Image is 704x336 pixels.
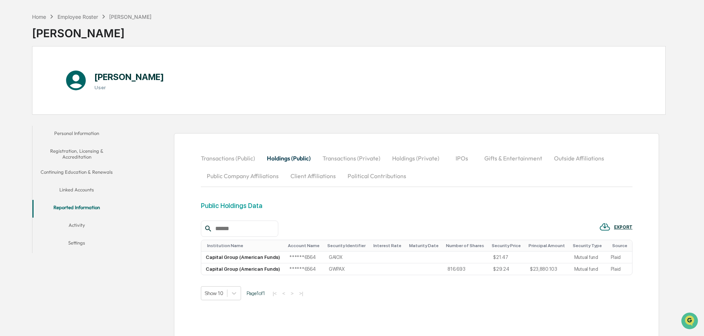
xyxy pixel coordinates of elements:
div: Toggle SortBy [327,243,367,248]
div: Toggle SortBy [612,243,629,248]
td: Mutual fund [570,252,607,263]
p: How can we help? [7,15,134,27]
span: Attestations [61,93,91,100]
button: Reported Information [32,200,121,218]
button: Client Affiliations [285,167,342,185]
button: IPOs [445,149,478,167]
a: 🔎Data Lookup [4,104,49,117]
img: EXPORT [599,221,610,232]
img: 1746055101610-c473b297-6a78-478c-a979-82029cc54cd1 [7,56,21,70]
td: Capital Group (American Funds) [201,252,285,263]
div: [PERSON_NAME] [109,14,151,20]
span: Page 1 of 1 [247,290,265,296]
div: Toggle SortBy [492,243,523,248]
button: Registration, Licensing & Accreditation [32,143,121,164]
button: < [280,290,287,297]
td: $23,880.103 [526,263,570,275]
div: 🖐️ [7,94,13,100]
button: |< [271,290,279,297]
div: secondary tabs example [201,149,632,185]
button: Transactions (Private) [317,149,386,167]
button: Holdings (Private) [386,149,445,167]
button: Transactions (Public) [201,149,261,167]
div: EXPORT [614,225,632,230]
h3: User [94,84,164,90]
iframe: Open customer support [680,312,700,332]
div: Toggle SortBy [207,243,282,248]
button: Public Company Affiliations [201,167,285,185]
a: Powered byPylon [52,125,89,131]
td: GAIOX [324,252,370,263]
div: Toggle SortBy [288,243,321,248]
td: GWPAX [324,263,370,275]
button: Activity [32,218,121,235]
div: Start new chat [25,56,121,64]
div: [PERSON_NAME] [32,21,151,40]
div: Toggle SortBy [409,243,440,248]
td: $21.47 [489,252,526,263]
div: Toggle SortBy [446,243,486,248]
button: Settings [32,235,121,253]
button: Gifts & Entertainment [478,149,548,167]
button: >| [297,290,305,297]
button: > [289,290,296,297]
div: secondary tabs example [32,126,121,253]
td: Plaid [606,252,632,263]
div: 🗄️ [53,94,59,100]
a: 🖐️Preclearance [4,90,50,103]
div: Employee Roster [57,14,98,20]
div: 🔎 [7,108,13,114]
div: Home [32,14,46,20]
button: Start new chat [125,59,134,67]
button: Personal Information [32,126,121,143]
td: $29.24 [489,263,526,275]
a: 🗄️Attestations [50,90,94,103]
td: 816.693 [443,263,489,275]
td: Mutual fund [570,263,607,275]
div: Toggle SortBy [529,243,567,248]
td: Plaid [606,263,632,275]
h1: [PERSON_NAME] [94,72,164,82]
button: Outside Affiliations [548,149,610,167]
span: Pylon [73,125,89,131]
div: Toggle SortBy [373,243,403,248]
button: Holdings (Public) [261,149,317,167]
span: Preclearance [15,93,48,100]
button: Political Contributions [342,167,412,185]
div: We're available if you need us! [25,64,93,70]
span: Data Lookup [15,107,46,114]
div: Public Holdings Data [201,202,262,209]
td: Capital Group (American Funds) [201,263,285,275]
button: Continuing Education & Renewals [32,164,121,182]
button: Linked Accounts [32,182,121,200]
div: Toggle SortBy [573,243,604,248]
